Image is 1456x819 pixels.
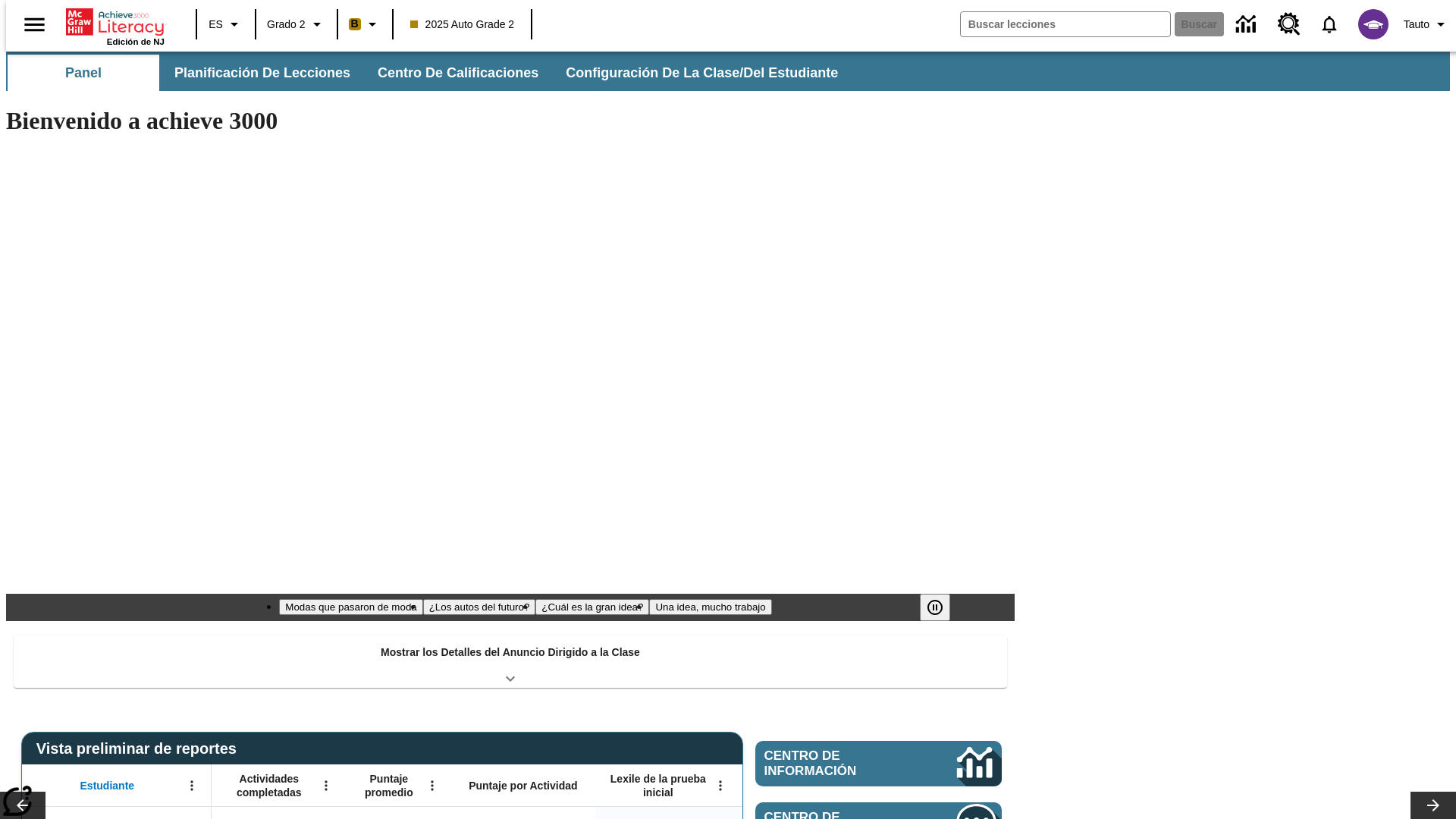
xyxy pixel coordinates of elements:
span: Actividades completadas [219,772,319,799]
button: Diapositiva 3 ¿Cuál es la gran idea? [535,599,649,615]
button: Abrir menú [709,774,732,797]
span: Edición de NJ [107,37,165,46]
span: Puntaje por Actividad [469,779,577,792]
a: Centro de recursos, Se abrirá en una pestaña nueva. [1269,4,1310,45]
div: Pausar [920,594,965,621]
span: Grado 2 [267,17,306,33]
button: Grado: Grado 2, Elige un grado [261,11,332,38]
h1: Bienvenido a achieve 3000 [6,107,1015,135]
p: Mostrar los Detalles del Anuncio Dirigido a la Clase [381,645,640,661]
a: Notificaciones [1310,5,1349,44]
button: Diapositiva 4 Una idea, mucho trabajo [649,599,771,615]
button: Centro de calificaciones [366,55,551,91]
span: Planificación de lecciones [174,64,350,82]
button: Abrir el menú lateral [12,2,57,47]
span: Lexile de la prueba inicial [603,772,714,799]
span: Estudiante [80,779,135,792]
span: ES [209,17,223,33]
a: Portada [66,7,165,37]
input: Buscar campo [961,12,1170,36]
span: Puntaje promedio [353,772,425,799]
div: Subbarra de navegación [6,52,1450,91]
span: 2025 Auto Grade 2 [410,17,515,33]
span: Tauto [1404,17,1429,33]
span: Centro de información [764,748,906,779]
span: Configuración de la clase/del estudiante [566,64,838,82]
button: Carrusel de lecciones, seguir [1410,792,1456,819]
button: Perfil/Configuración [1398,11,1456,38]
button: Diapositiva 2 ¿Los autos del futuro? [423,599,536,615]
span: B [351,14,359,33]
button: Lenguaje: ES, Selecciona un idioma [202,11,250,38]
button: Abrir menú [421,774,444,797]
a: Centro de información [1227,4,1269,45]
button: Panel [8,55,159,91]
a: Centro de información [755,741,1002,786]
div: Mostrar los Detalles del Anuncio Dirigido a la Clase [14,635,1007,688]
div: Subbarra de navegación [6,55,852,91]
span: Vista preliminar de reportes [36,740,244,758]
span: Panel [65,64,102,82]
img: avatar image [1358,9,1389,39]
button: Boost El color de la clase es anaranjado claro. Cambiar el color de la clase. [343,11,388,38]
button: Configuración de la clase/del estudiante [554,55,850,91]
span: Centro de calificaciones [378,64,538,82]
button: Diapositiva 1 Modas que pasaron de moda [279,599,422,615]
button: Planificación de lecciones [162,55,362,91]
button: Abrir menú [180,774,203,797]
div: Portada [66,5,165,46]
button: Pausar [920,594,950,621]
button: Abrir menú [315,774,337,797]
button: Escoja un nuevo avatar [1349,5,1398,44]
